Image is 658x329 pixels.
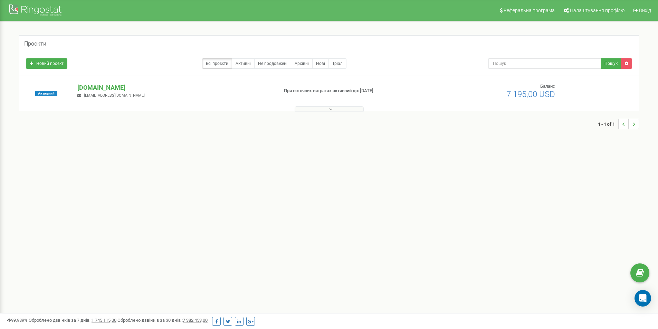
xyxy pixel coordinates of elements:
a: Нові [312,58,329,69]
h5: Проєкти [24,41,46,47]
span: Баланс [540,84,555,89]
a: Новий проєкт [26,58,67,69]
input: Пошук [488,58,601,69]
p: [DOMAIN_NAME] [77,83,273,92]
a: Архівні [291,58,313,69]
u: 7 382 453,00 [183,318,208,323]
span: Оброблено дзвінків за 30 днів : [117,318,208,323]
div: Open Intercom Messenger [635,290,651,307]
a: Тріал [328,58,346,69]
span: 7 195,00 USD [506,89,555,99]
span: Реферальна програма [504,8,555,13]
a: Не продовжені [254,58,291,69]
button: Пошук [601,58,621,69]
span: Оброблено дзвінків за 7 днів : [29,318,116,323]
nav: ... [598,112,639,136]
a: Всі проєкти [202,58,232,69]
u: 1 745 115,00 [92,318,116,323]
span: Налаштування профілю [570,8,624,13]
a: Активні [232,58,255,69]
span: [EMAIL_ADDRESS][DOMAIN_NAME] [84,93,145,98]
span: Вихід [639,8,651,13]
span: Активний [35,91,57,96]
p: При поточних витратах активний до: [DATE] [284,88,428,94]
span: 99,989% [7,318,28,323]
span: 1 - 1 of 1 [598,119,618,129]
